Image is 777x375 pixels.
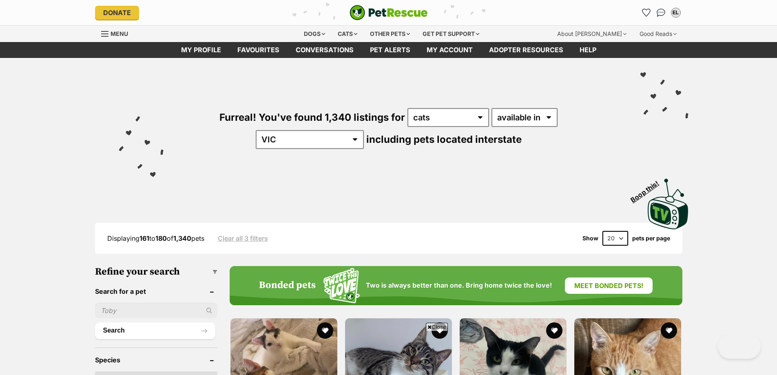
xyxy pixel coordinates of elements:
a: Favourites [640,6,653,19]
span: Show [582,235,598,242]
img: chat-41dd97257d64d25036548639549fe6c8038ab92f7586957e7f3b1b290dea8141.svg [657,9,665,17]
span: Close [426,323,448,331]
h4: Bonded pets [259,280,316,291]
strong: 161 [139,234,149,242]
a: My profile [173,42,229,58]
div: About [PERSON_NAME] [551,26,632,42]
a: Adopter resources [481,42,571,58]
button: favourite [661,322,677,339]
span: Displaying to of pets [107,234,204,242]
div: Cats [332,26,363,42]
a: Meet bonded pets! [565,277,653,294]
header: Search for a pet [95,288,217,295]
span: Menu [111,30,128,37]
button: favourite [546,322,562,339]
a: Clear all 3 filters [218,235,268,242]
span: Two is always better than one. Bring home twice the love! [366,282,552,289]
a: Favourites [229,42,288,58]
a: Donate [95,6,139,20]
div: Good Reads [634,26,682,42]
a: conversations [288,42,362,58]
button: favourite [317,322,333,339]
div: EL [672,9,680,17]
ul: Account quick links [640,6,682,19]
iframe: Advertisement [240,334,537,371]
a: PetRescue [350,5,428,20]
input: Toby [95,303,217,318]
div: Dogs [298,26,331,42]
button: Search [95,322,215,339]
span: Furreal! You've found 1,340 listings for [219,111,405,123]
iframe: Help Scout Beacon - Open [718,334,761,359]
div: Other pets [364,26,416,42]
span: including pets located interstate [366,133,522,145]
img: Squiggle [323,268,360,304]
a: Menu [101,26,134,40]
strong: 1,340 [173,234,191,242]
a: Help [571,42,604,58]
a: My account [418,42,481,58]
strong: 180 [155,234,167,242]
h3: Refine your search [95,266,217,277]
img: logo-cat-932fe2b9b8326f06289b0f2fb663e598f794de774fb13d1741a6617ecf9a85b4.svg [350,5,428,20]
header: Species [95,356,217,364]
a: Boop this! [648,171,688,231]
a: Conversations [655,6,668,19]
div: Get pet support [417,26,485,42]
span: Boop this! [629,174,666,204]
button: My account [669,6,682,19]
a: Pet alerts [362,42,418,58]
label: pets per page [632,235,670,242]
img: PetRescue TV logo [648,179,688,229]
